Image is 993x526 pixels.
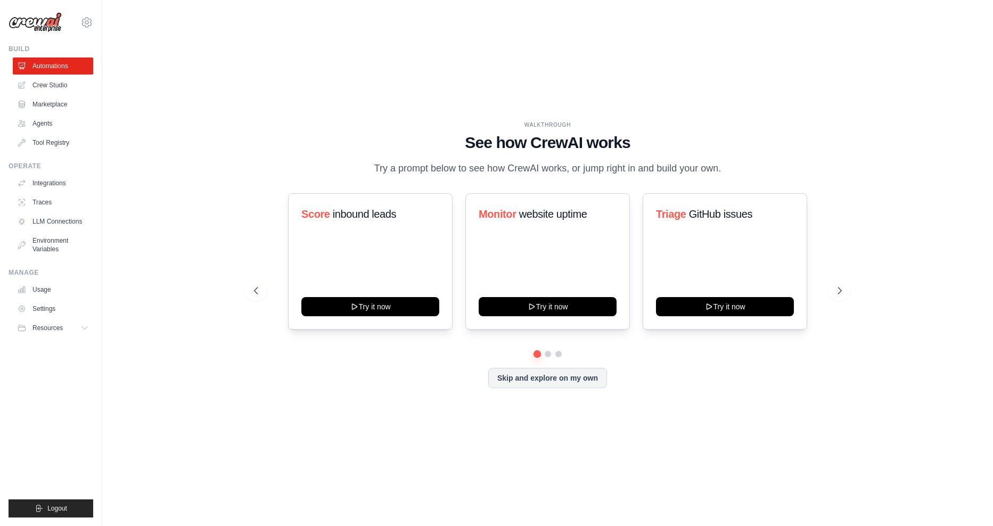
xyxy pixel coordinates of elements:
[301,297,439,316] button: Try it now
[13,115,93,132] a: Agents
[9,268,93,277] div: Manage
[9,499,93,517] button: Logout
[13,194,93,211] a: Traces
[656,208,686,220] span: Triage
[47,504,67,513] span: Logout
[13,281,93,298] a: Usage
[9,162,93,170] div: Operate
[254,133,842,152] h1: See how CrewAI works
[32,324,63,332] span: Resources
[332,208,396,220] span: inbound leads
[9,12,62,32] img: Logo
[488,368,607,388] button: Skip and explore on my own
[479,297,617,316] button: Try it now
[656,297,794,316] button: Try it now
[9,45,93,53] div: Build
[254,121,842,129] div: WALKTHROUGH
[13,300,93,317] a: Settings
[13,319,93,336] button: Resources
[13,77,93,94] a: Crew Studio
[519,208,587,220] span: website uptime
[479,208,516,220] span: Monitor
[13,134,93,151] a: Tool Registry
[13,96,93,113] a: Marketplace
[13,175,93,192] a: Integrations
[301,208,330,220] span: Score
[369,161,727,176] p: Try a prompt below to see how CrewAI works, or jump right in and build your own.
[13,213,93,230] a: LLM Connections
[689,208,752,220] span: GitHub issues
[13,57,93,75] a: Automations
[13,232,93,258] a: Environment Variables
